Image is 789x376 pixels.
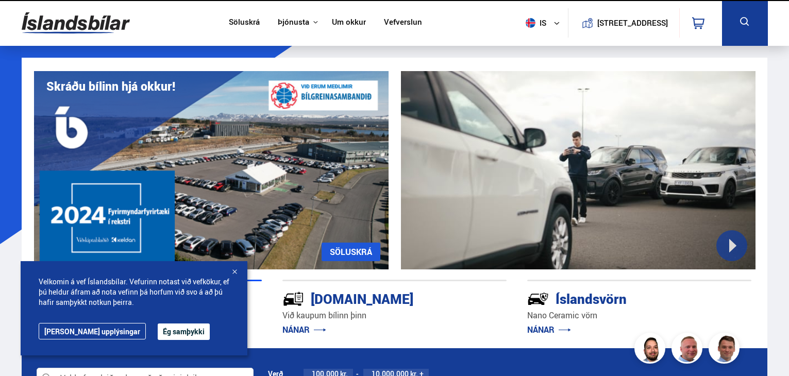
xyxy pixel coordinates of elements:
[332,18,366,28] a: Um okkur
[636,334,667,365] img: nhp88E3Fdnt1Opn2.png
[39,277,229,307] span: Velkomin á vef Íslandsbílar. Vefurinn notast við vefkökur, ef þú heldur áfram að nota vefinn þá h...
[673,334,704,365] img: siFngHWaQ9KaOqBr.png
[601,19,664,27] button: [STREET_ADDRESS]
[229,18,260,28] a: Söluskrá
[282,310,507,321] p: Við kaupum bílinn þinn
[322,243,380,261] a: SÖLUSKRÁ
[574,8,674,38] a: [STREET_ADDRESS]
[527,310,751,321] p: Nano Ceramic vörn
[39,323,146,339] a: [PERSON_NAME] upplýsingar
[526,18,535,28] img: svg+xml;base64,PHN2ZyB4bWxucz0iaHR0cDovL3d3dy53My5vcmcvMjAwMC9zdmciIHdpZHRoPSI1MTIiIGhlaWdodD0iNT...
[527,288,549,310] img: -Svtn6bYgwAsiwNX.svg
[278,18,309,27] button: Þjónusta
[527,289,715,307] div: Íslandsvörn
[282,288,304,310] img: tr5P-W3DuiFaO7aO.svg
[282,324,326,335] a: NÁNAR
[522,8,568,38] button: is
[46,79,175,93] h1: Skráðu bílinn hjá okkur!
[22,6,130,40] img: G0Ugv5HjCgRt.svg
[34,71,389,269] img: eKx6w-_Home_640_.png
[527,324,571,335] a: NÁNAR
[158,323,210,340] button: Ég samþykki
[522,18,547,28] span: is
[282,289,470,307] div: [DOMAIN_NAME]
[710,334,741,365] img: FbJEzSuNWCJXmdc-.webp
[384,18,422,28] a: Vefverslun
